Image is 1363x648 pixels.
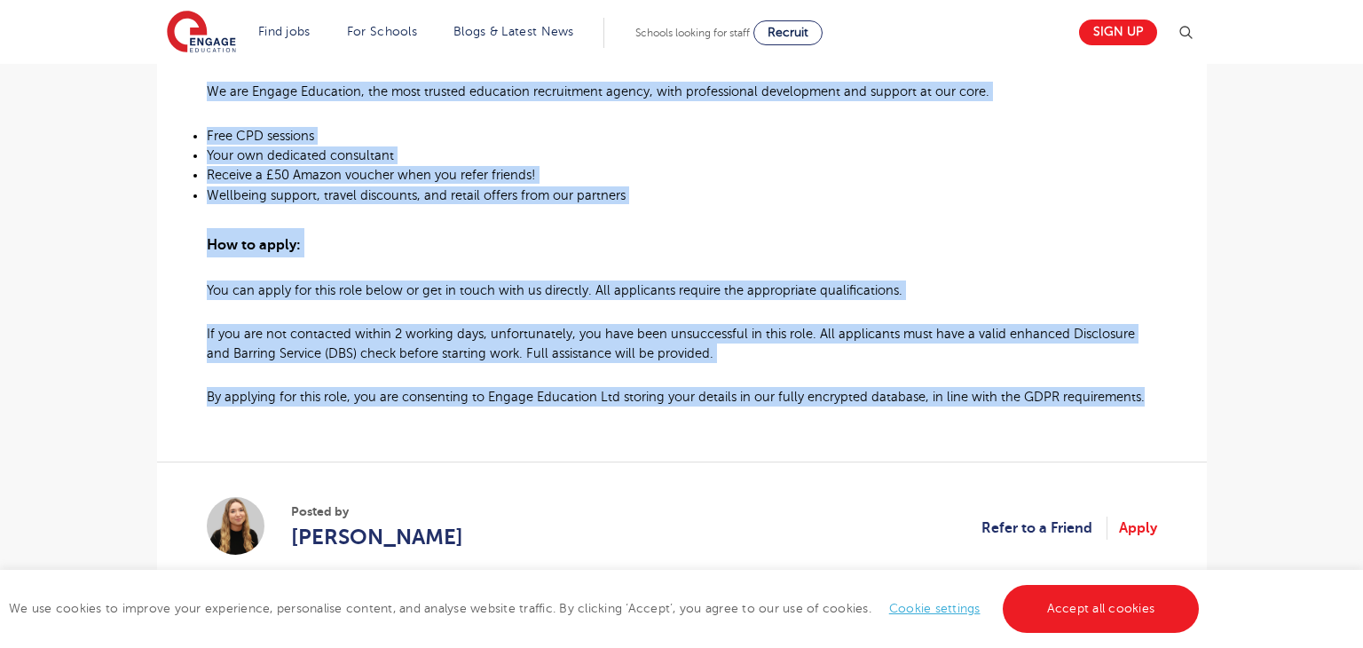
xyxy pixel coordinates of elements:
[207,188,626,202] span: Wellbeing support, travel discounts, and retail offers from our partners
[207,327,1135,360] span: If you are not contacted within 2 working days, unfortunately, you have been unsuccessful in this...
[291,521,463,553] a: [PERSON_NAME]
[207,168,536,182] span: Receive a £50 Amazon voucher when you refer friends!
[207,84,989,99] span: We are Engage Education, the most trusted education recruitment agency, with professional develop...
[981,517,1107,540] a: Refer to a Friend
[635,27,750,39] span: Schools looking for staff
[768,26,808,39] span: Recruit
[1003,585,1200,633] a: Accept all cookies
[207,148,394,162] span: Your own dedicated consultant
[347,25,417,38] a: For Schools
[207,390,1145,404] span: By applying for this role, you are consenting to Engage Education Ltd storing your details in our...
[1079,20,1157,45] a: Sign up
[753,20,823,45] a: Recruit
[453,25,574,38] a: Blogs & Latest News
[9,602,1203,615] span: We use cookies to improve your experience, personalise content, and analyse website traffic. By c...
[167,11,236,55] img: Engage Education
[889,602,981,615] a: Cookie settings
[258,25,311,38] a: Find jobs
[207,237,301,253] span: How to apply:
[207,129,314,143] span: Free CPD sessions
[1119,517,1157,540] a: Apply
[291,502,463,521] span: Posted by
[207,283,902,297] span: You can apply for this role below or get in touch with us directly. All applicants require the ap...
